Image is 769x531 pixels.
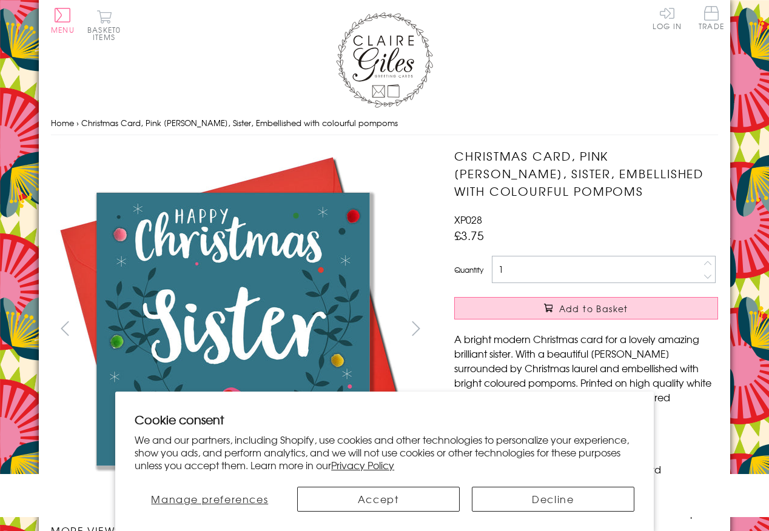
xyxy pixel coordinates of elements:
span: 0 items [93,24,121,42]
span: Manage preferences [151,492,268,506]
button: Decline [472,487,634,512]
button: Menu [51,8,75,33]
p: We and our partners, including Shopify, use cookies and other technologies to personalize your ex... [135,433,634,471]
span: Christmas Card, Pink [PERSON_NAME], Sister, Embellished with colourful pompoms [81,117,398,129]
button: Add to Basket [454,297,718,319]
span: Add to Basket [559,302,628,315]
p: A bright modern Christmas card for a lovely amazing brilliant sister. With a beautiful [PERSON_NA... [454,332,718,419]
a: Trade [699,6,724,32]
img: Claire Giles Greetings Cards [336,12,433,108]
nav: breadcrumbs [51,111,718,136]
button: next [403,315,430,342]
button: prev [51,315,78,342]
a: Home [51,117,74,129]
h2: Cookie consent [135,411,634,428]
a: Privacy Policy [331,458,394,472]
button: Accept [297,487,460,512]
a: Log In [653,6,682,30]
span: › [76,117,79,129]
label: Quantity [454,264,483,275]
h1: Christmas Card, Pink [PERSON_NAME], Sister, Embellished with colourful pompoms [454,147,718,199]
span: XP028 [454,212,482,227]
span: £3.75 [454,227,484,244]
span: Menu [51,24,75,35]
span: Trade [699,6,724,30]
img: Christmas Card, Pink Robin, Sister, Embellished with colourful pompoms [51,147,415,511]
button: Basket0 items [87,10,121,41]
button: Manage preferences [135,487,284,512]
